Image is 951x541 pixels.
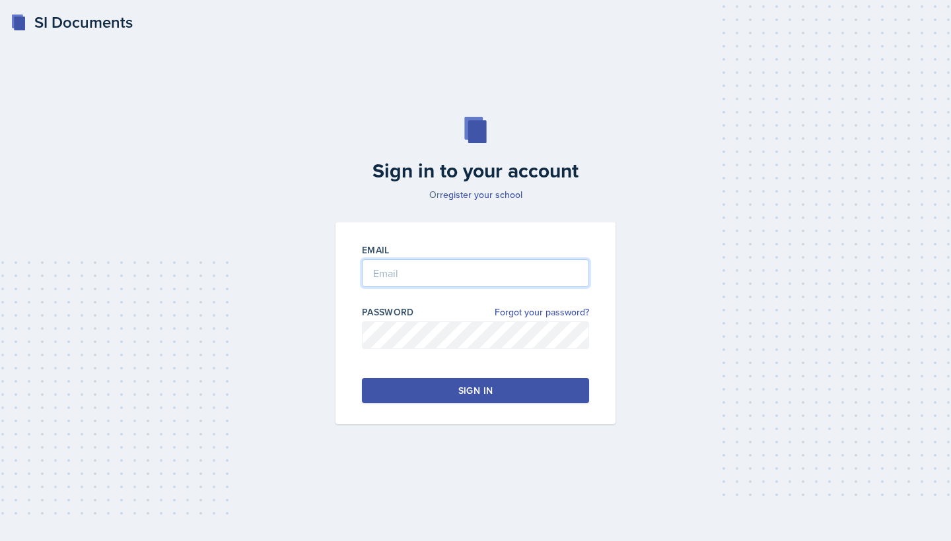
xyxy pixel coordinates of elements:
[362,305,414,319] label: Password
[362,243,390,257] label: Email
[362,378,589,403] button: Sign in
[362,259,589,287] input: Email
[328,159,623,183] h2: Sign in to your account
[440,188,522,201] a: register your school
[11,11,133,34] a: SI Documents
[458,384,493,397] div: Sign in
[328,188,623,201] p: Or
[495,305,589,319] a: Forgot your password?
